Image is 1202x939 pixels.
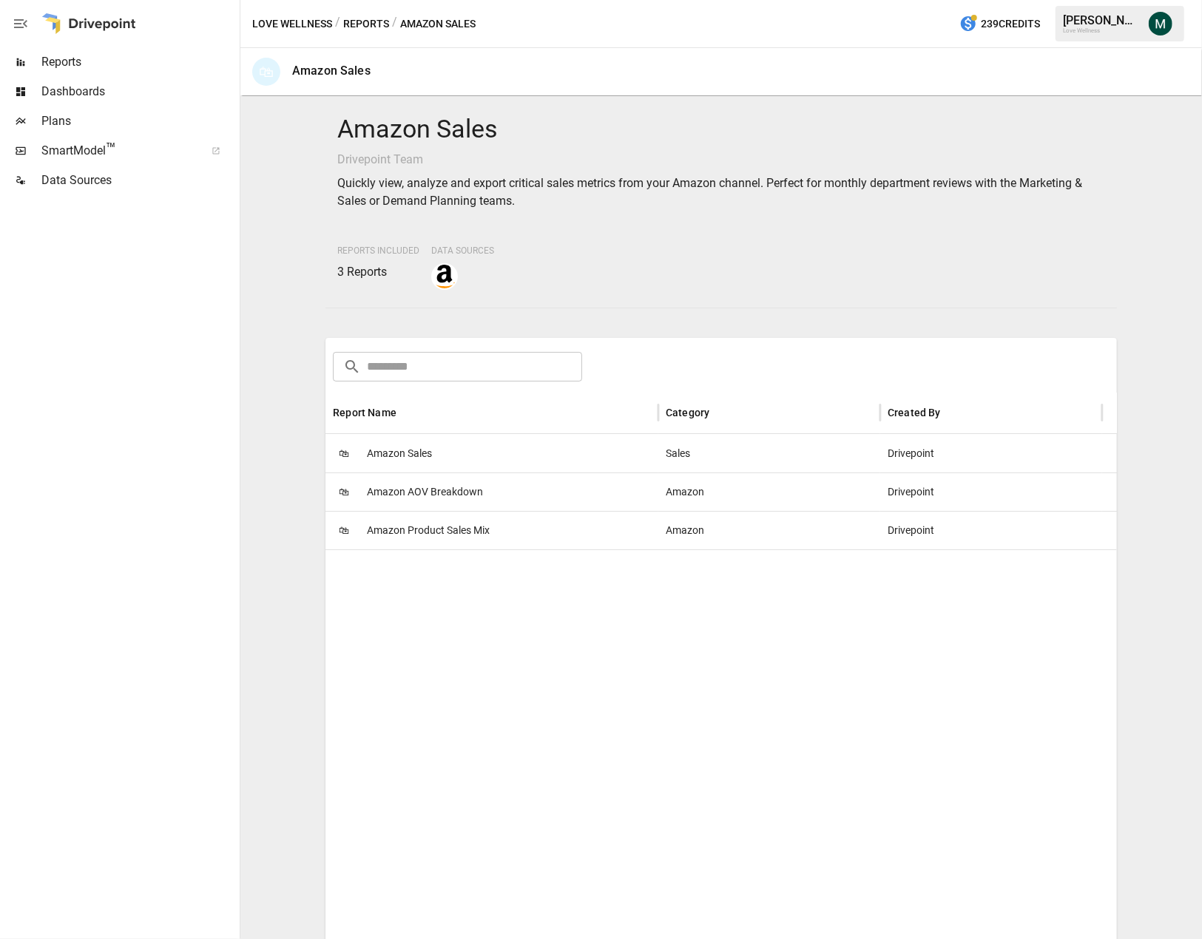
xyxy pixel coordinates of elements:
[337,151,1105,169] p: Drivepoint Team
[880,434,1102,472] div: Drivepoint
[41,142,195,160] span: SmartModel
[367,512,490,549] span: Amazon Product Sales Mix
[337,114,1105,145] h4: Amazon Sales
[658,472,880,511] div: Amazon
[433,265,456,288] img: amazon
[392,15,397,33] div: /
[1140,3,1181,44] button: Michael Cormack
[41,172,237,189] span: Data Sources
[888,407,941,418] div: Created By
[333,519,355,541] span: 🛍
[711,402,732,423] button: Sort
[337,174,1105,210] p: Quickly view, analyze and export critical sales metrics from your Amazon channel. Perfect for mon...
[1063,27,1140,34] div: Love Wellness
[880,511,1102,549] div: Drivepoint
[337,245,419,256] span: Reports Included
[343,15,389,33] button: Reports
[431,245,494,256] span: Data Sources
[942,402,963,423] button: Sort
[292,64,371,78] div: Amazon Sales
[333,442,355,464] span: 🛍
[41,53,237,71] span: Reports
[106,140,116,158] span: ™
[658,511,880,549] div: Amazon
[335,15,340,33] div: /
[981,15,1040,33] span: 239 Credits
[398,402,419,423] button: Sort
[367,435,432,472] span: Amazon Sales
[880,472,1102,511] div: Drivepoint
[252,15,332,33] button: Love Wellness
[367,473,483,511] span: Amazon AOV Breakdown
[1149,12,1172,35] img: Michael Cormack
[666,407,709,418] div: Category
[658,434,880,472] div: Sales
[953,10,1046,38] button: 239Credits
[337,263,419,281] p: 3 Reports
[252,58,280,86] div: 🛍
[1063,13,1140,27] div: [PERSON_NAME]
[333,481,355,503] span: 🛍
[333,407,396,418] div: Report Name
[41,83,237,101] span: Dashboards
[41,112,237,130] span: Plans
